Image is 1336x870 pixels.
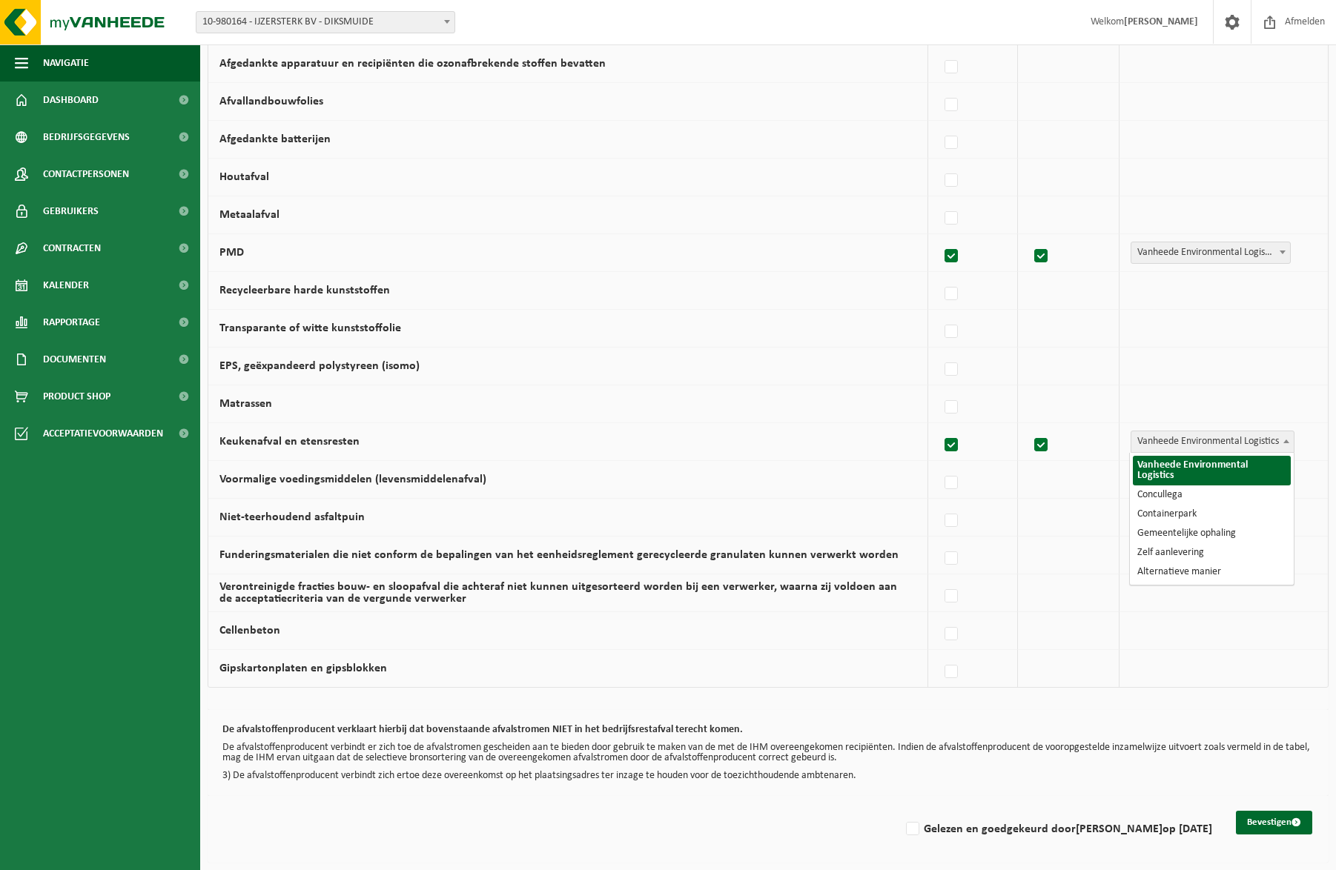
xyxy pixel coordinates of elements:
[43,267,89,304] span: Kalender
[1131,242,1291,264] span: Vanheede Environmental Logistics
[219,511,365,523] label: Niet-teerhoudend asfaltpuin
[222,771,1314,781] p: 3) De afvalstoffenproducent verbindt zich ertoe deze overeenkomst op het plaatsingsadres ter inza...
[1133,456,1291,485] li: Vanheede Environmental Logistics
[43,193,99,230] span: Gebruikers
[43,44,89,82] span: Navigatie
[219,663,387,674] label: Gipskartonplaten en gipsblokken
[43,415,163,452] span: Acceptatievoorwaarden
[219,474,486,485] label: Voormalige voedingsmiddelen (levensmiddelenafval)
[1133,562,1291,582] li: Alternatieve manier
[219,360,420,372] label: EPS, geëxpandeerd polystyreen (isomo)
[219,436,360,448] label: Keukenafval en etensresten
[219,96,323,107] label: Afvallandbouwfolies
[43,341,106,378] span: Documenten
[1133,524,1291,543] li: Gemeentelijke ophaling
[219,549,899,561] label: Funderingsmaterialen die niet conform de bepalingen van het eenheidsreglement gerecycleerde granu...
[196,11,455,33] span: 10-980164 - IJZERSTERK BV - DIKSMUIDE
[1133,505,1291,524] li: Containerpark
[43,378,110,415] span: Product Shop
[219,209,280,221] label: Metaalafval
[43,156,129,193] span: Contactpersonen
[1131,431,1294,453] span: Vanheede Environmental Logistics
[1133,485,1291,505] li: Concullega
[1133,543,1291,562] li: Zelf aanlevering
[1131,431,1294,452] span: Vanheede Environmental Logistics
[219,285,390,296] label: Recycleerbare harde kunststoffen
[1131,242,1290,263] span: Vanheede Environmental Logistics
[219,58,606,70] label: Afgedankte apparatuur en recipiënten die ozonafbrekende stoffen bevatten
[43,119,130,156] span: Bedrijfsgegevens
[222,743,1314,763] p: De afvalstoffenproducent verbindt er zich toe de afvalstromen gescheiden aan te bieden door gebru...
[219,171,269,183] label: Houtafval
[219,625,280,637] label: Cellenbeton
[1076,823,1163,835] strong: [PERSON_NAME]
[1236,811,1312,834] button: Bevestigen
[222,724,743,735] b: De afvalstoffenproducent verklaart hierbij dat bovenstaande afvalstromen NIET in het bedrijfsrest...
[219,133,331,145] label: Afgedankte batterijen
[219,247,244,259] label: PMD
[219,322,401,334] label: Transparante of witte kunststoffolie
[219,398,272,410] label: Matrassen
[43,304,100,341] span: Rapportage
[43,230,101,267] span: Contracten
[219,581,897,605] label: Verontreinigde fracties bouw- en sloopafval die achteraf niet kunnen uitgesorteerd worden bij een...
[196,12,454,33] span: 10-980164 - IJZERSTERK BV - DIKSMUIDE
[1124,16,1198,27] strong: [PERSON_NAME]
[43,82,99,119] span: Dashboard
[903,818,1212,840] label: Gelezen en goedgekeurd door op [DATE]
